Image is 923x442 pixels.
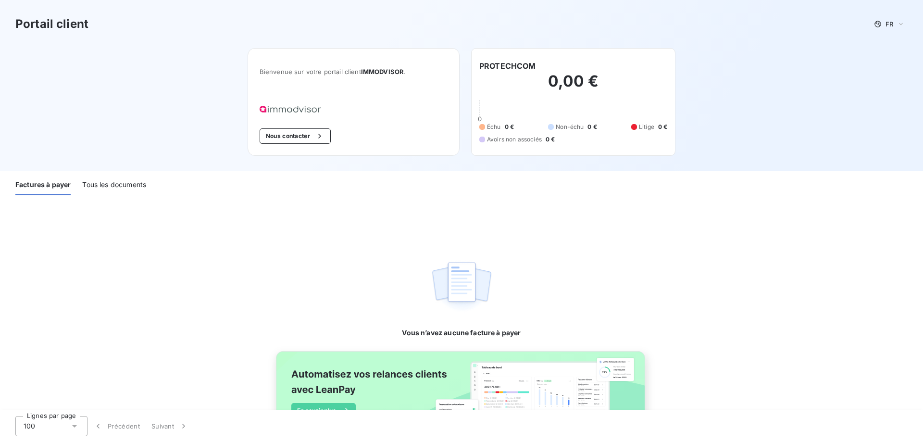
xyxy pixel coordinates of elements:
[487,123,501,131] span: Échu
[402,328,521,338] span: Vous n’avez aucune facture à payer
[505,123,514,131] span: 0 €
[15,175,71,195] div: Factures à payer
[260,68,448,76] span: Bienvenue sur votre portail client .
[82,175,146,195] div: Tous les documents
[479,72,667,101] h2: 0,00 €
[886,20,893,28] span: FR
[15,15,88,33] h3: Portail client
[260,106,321,113] img: Company logo
[431,257,492,316] img: empty state
[479,60,536,72] h6: PROTECHCOM
[587,123,597,131] span: 0 €
[24,421,35,431] span: 100
[361,68,404,76] span: IMMODVISOR
[478,115,482,123] span: 0
[487,135,542,144] span: Avoirs non associés
[546,135,555,144] span: 0 €
[87,416,146,436] button: Précédent
[556,123,584,131] span: Non-échu
[260,128,331,144] button: Nous contacter
[146,416,194,436] button: Suivant
[658,123,667,131] span: 0 €
[639,123,654,131] span: Litige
